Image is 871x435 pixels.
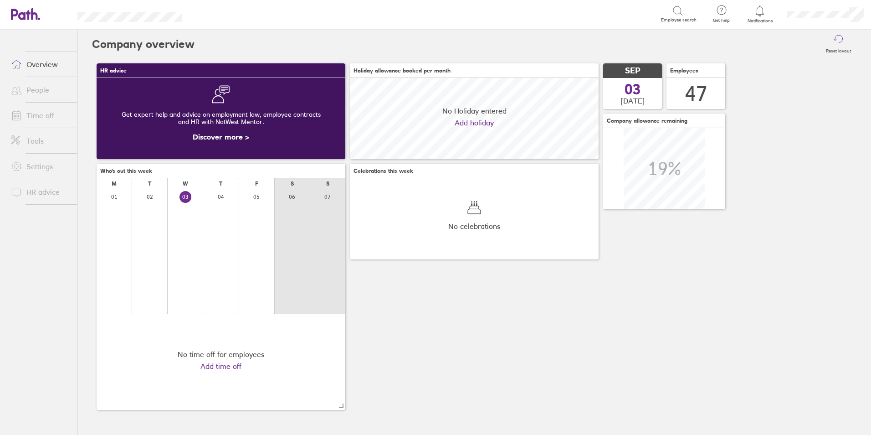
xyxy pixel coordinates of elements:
div: Get expert help and advice on employment law, employee contracts and HR with NatWest Mentor. [104,104,338,133]
h2: Company overview [92,30,195,59]
a: Notifications [745,5,775,24]
span: [DATE] [621,97,645,105]
div: W [183,181,188,187]
a: Add time off [200,362,241,370]
div: F [255,181,258,187]
a: Discover more > [193,132,249,141]
span: 03 [625,82,641,97]
span: Get help [707,18,736,23]
a: Settings [4,157,77,176]
span: Celebrations this week [354,168,413,174]
span: Company allowance remaining [607,118,687,124]
span: HR advice [100,67,127,74]
button: Reset layout [820,30,856,59]
div: 47 [685,82,707,105]
span: Holiday allowance booked per month [354,67,451,74]
span: No Holiday entered [442,107,507,115]
div: T [219,181,222,187]
a: Tools [4,132,77,150]
label: Reset layout [820,46,856,54]
span: Notifications [745,18,775,24]
span: Employees [670,67,698,74]
div: M [112,181,117,187]
span: No celebrations [448,222,500,230]
div: T [148,181,151,187]
a: Overview [4,55,77,73]
span: Who's out this week [100,168,152,174]
a: HR advice [4,183,77,201]
a: People [4,81,77,99]
div: S [326,181,329,187]
div: No time off for employees [178,350,264,358]
span: SEP [625,66,640,76]
div: Search [207,10,230,18]
a: Time off [4,106,77,124]
div: S [291,181,294,187]
span: Employee search [661,17,697,23]
a: Add holiday [455,119,494,127]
